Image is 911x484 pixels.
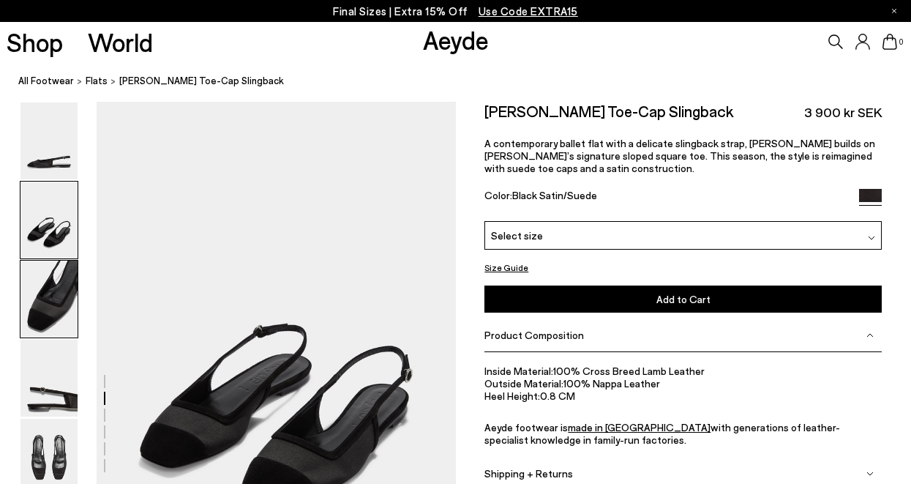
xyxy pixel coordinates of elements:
[20,103,78,179] img: Geraldine Satin Toe-Cap Slingback - Image 1
[491,228,543,243] span: Select size
[868,234,875,242] img: svg%3E
[20,340,78,417] img: Geraldine Satin Toe-Cap Slingback - Image 4
[333,2,578,21] p: Final Sizes | Extra 15% Off
[88,29,153,55] a: World
[484,365,882,377] li: 100% Cross Breed Lamb Leather
[484,189,847,206] div: Color:
[484,390,540,402] span: Heel Height:
[479,4,578,18] span: Navigate to /collections/ss25-final-sizes
[7,29,63,55] a: Shop
[866,331,874,338] img: svg%3E
[484,421,840,446] span: with generations of leather-specialist knowledge in family-run factories.
[484,365,553,377] span: Inside Material:
[18,62,911,102] nav: breadcrumb
[512,189,597,201] span: Black Satin/Suede
[484,137,875,174] span: A contemporary ballet flat with a delicate slingback strap, [PERSON_NAME] builds on [PERSON_NAME]...
[484,329,584,341] span: Product Composition
[484,390,882,402] li: 0.8 CM
[804,103,882,122] span: 3 900 kr SEK
[484,467,573,480] span: Shipping + Returns
[484,421,568,433] span: Aeyde footwear is
[882,34,897,50] a: 0
[897,38,904,46] span: 0
[484,102,733,120] h2: [PERSON_NAME] Toe-Cap Slingback
[119,73,284,89] span: [PERSON_NAME] Toe-Cap Slingback
[568,421,711,433] a: made in [GEOGRAPHIC_DATA]
[86,75,108,86] span: Flats
[20,182,78,258] img: Geraldine Satin Toe-Cap Slingback - Image 2
[866,469,874,477] img: svg%3E
[484,286,882,313] button: Add to Cart
[484,377,563,390] span: Outside Material:
[86,73,108,89] a: Flats
[20,261,78,338] img: Geraldine Satin Toe-Cap Slingback - Image 3
[18,73,74,89] a: All Footwear
[484,258,528,277] button: Size Guide
[484,377,882,390] li: 100% Nappa Leather
[423,24,489,55] a: Aeyde
[656,293,711,305] span: Add to Cart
